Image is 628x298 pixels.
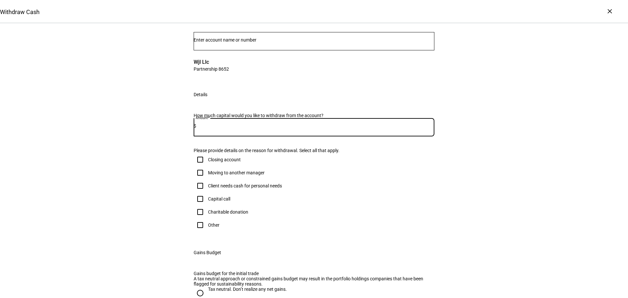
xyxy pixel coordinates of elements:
[604,6,615,16] div: ×
[194,37,434,43] input: Number
[194,66,229,72] span: Partnership 8652
[196,116,209,120] mat-label: Amount*
[208,170,265,175] div: Moving to another manager
[194,58,229,66] span: Wjl Llc
[194,113,434,118] div: How much capital would you like to withdraw from the account?
[208,157,241,162] div: Closing account
[208,196,230,202] div: Capital call
[208,183,282,188] div: Client needs cash for personal needs
[194,276,434,287] div: A tax neutral approach or constrained gains budget may result in the portfolio holdings companies...
[194,148,434,153] div: Please provide details on the reason for withdrawal. Select all that apply.
[208,222,219,228] div: Other
[194,123,196,129] span: $
[194,271,434,276] div: Gains budget for the initial trade
[194,92,207,97] div: Details
[208,287,287,292] div: Tax neutral. Don’t realize any net gains.
[194,250,221,255] div: Gains Budget
[208,209,248,215] div: Charitable donation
